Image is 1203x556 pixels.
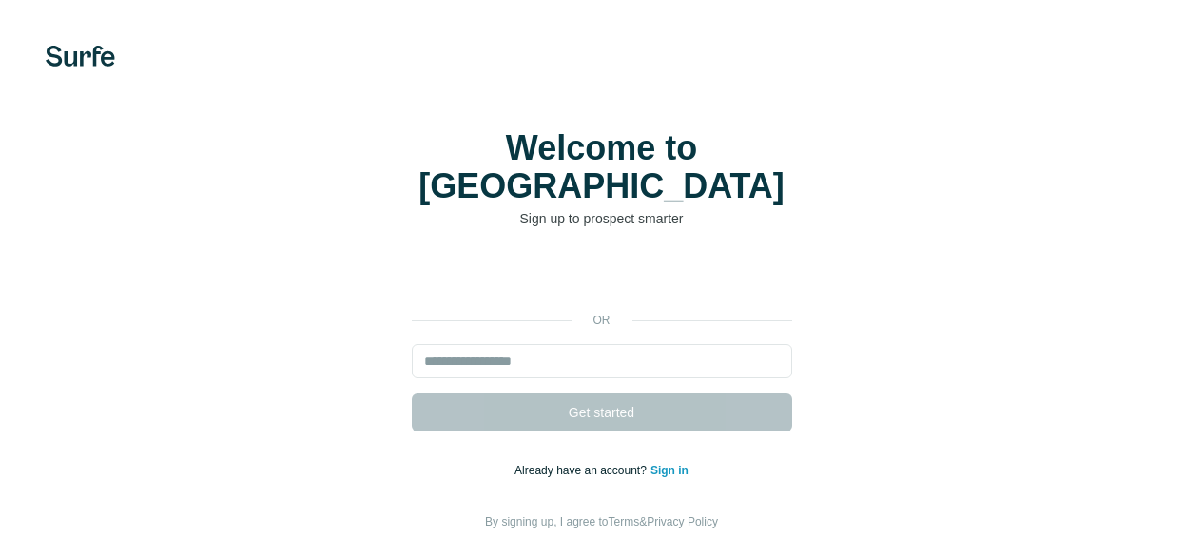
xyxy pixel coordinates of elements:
[609,515,640,528] a: Terms
[402,257,802,298] iframe: To enrich screen reader interactions, please activate Accessibility in Grammarly extension settings
[572,312,632,329] p: or
[412,209,792,228] p: Sign up to prospect smarter
[46,46,115,67] img: Surfe's logo
[514,464,650,477] span: Already have an account?
[412,129,792,205] h1: Welcome to [GEOGRAPHIC_DATA]
[485,515,718,528] span: By signing up, I agree to &
[650,464,689,477] a: Sign in
[647,515,718,528] a: Privacy Policy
